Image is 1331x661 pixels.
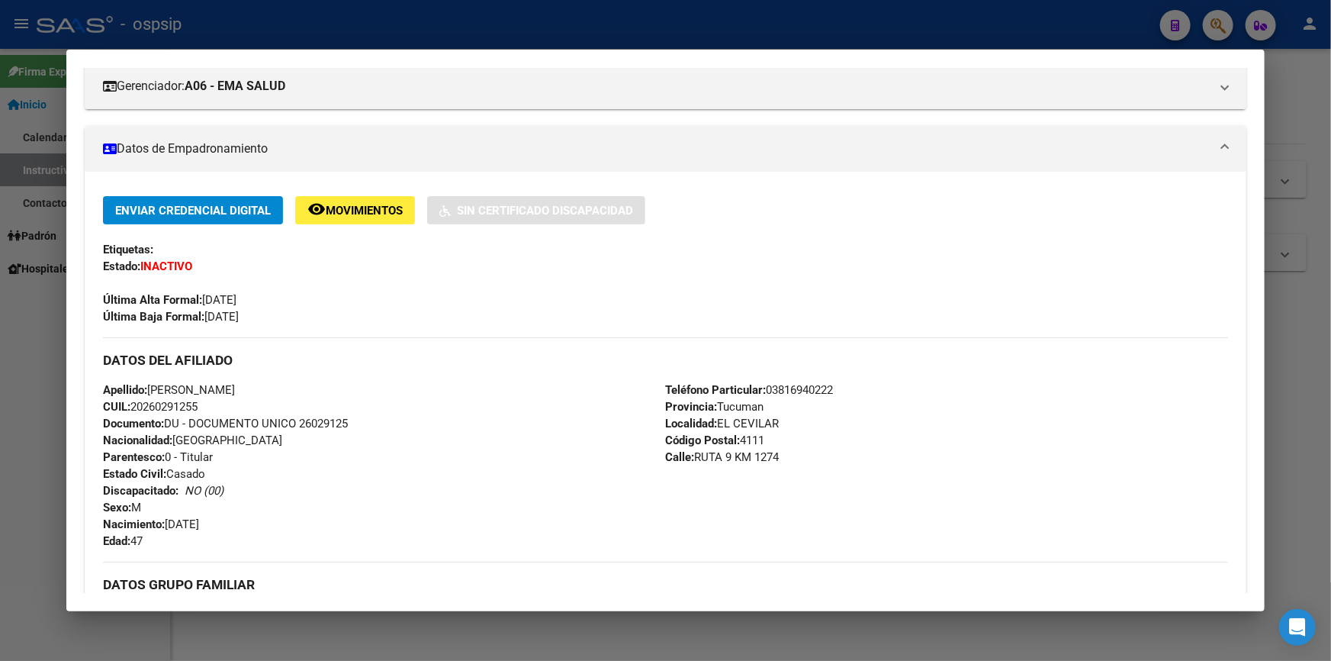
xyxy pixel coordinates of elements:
strong: Edad: [103,534,130,548]
strong: Teléfono Particular: [666,383,767,397]
button: Movimientos [295,196,415,224]
span: EL CEVILAR [666,417,780,430]
span: [DATE] [103,518,199,531]
button: Sin Certificado Discapacidad [427,196,645,224]
strong: INACTIVO [140,260,192,273]
span: [GEOGRAPHIC_DATA] [103,434,282,447]
strong: Documento: [103,417,164,430]
strong: Última Baja Formal: [103,310,204,324]
span: 4111 [666,434,765,447]
strong: Estado: [103,260,140,273]
strong: Código Postal: [666,434,741,447]
strong: Discapacitado: [103,484,178,498]
span: Casado [103,467,205,481]
strong: Última Alta Formal: [103,293,202,307]
strong: Calle: [666,450,695,464]
strong: Provincia: [666,400,718,414]
mat-icon: remove_red_eye [307,200,326,218]
mat-expansion-panel-header: Gerenciador:A06 - EMA SALUD [85,63,1246,109]
strong: Apellido: [103,383,147,397]
span: 0 - Titular [103,450,213,464]
span: M [103,501,141,514]
span: RUTA 9 KM 1274 [666,450,780,464]
span: [DATE] [103,293,236,307]
strong: CUIL: [103,400,130,414]
strong: A06 - EMA SALUD [185,77,285,95]
strong: Etiquetas: [103,243,153,256]
span: DU - DOCUMENTO UNICO 26029125 [103,417,348,430]
span: Tucuman [666,400,764,414]
span: Sin Certificado Discapacidad [457,204,633,218]
span: Enviar Credencial Digital [115,204,271,218]
span: 47 [103,534,143,548]
strong: Localidad: [666,417,718,430]
mat-expansion-panel-header: Datos de Empadronamiento [85,126,1246,172]
span: 03816940222 [666,383,834,397]
div: Open Intercom Messenger [1279,609,1316,646]
span: Movimientos [326,204,403,218]
h3: DATOS GRUPO FAMILIAR [103,576,1228,593]
span: 20260291255 [103,400,198,414]
mat-panel-title: Datos de Empadronamiento [103,140,1210,158]
i: NO (00) [185,484,223,498]
span: [DATE] [103,310,239,324]
h3: DATOS DEL AFILIADO [103,352,1228,369]
strong: Parentesco: [103,450,165,464]
strong: Nacionalidad: [103,434,172,447]
span: [PERSON_NAME] [103,383,235,397]
button: Enviar Credencial Digital [103,196,283,224]
strong: Nacimiento: [103,518,165,531]
mat-panel-title: Gerenciador: [103,77,1210,95]
strong: Sexo: [103,501,131,514]
strong: Estado Civil: [103,467,166,481]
